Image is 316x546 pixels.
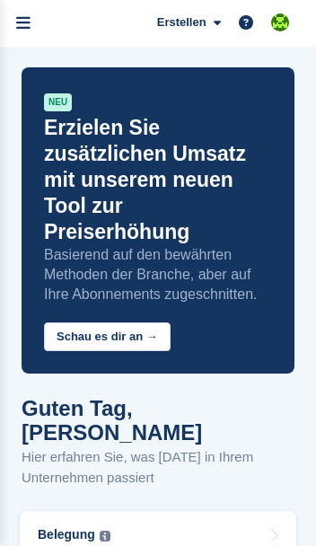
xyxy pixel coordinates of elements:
[22,447,294,488] p: Hier erfahren Sie, was [DATE] in Ihrem Unternehmen passiert
[44,245,272,304] p: Basierend auf den bewährten Methoden der Branche, aber auf Ihre Abonnements zugeschnitten.
[22,396,294,445] h1: Guten Tag, [PERSON_NAME]
[100,531,110,542] img: icon-info-grey-7440780725fd019a000dd9b08b2336e03edf1995a4989e88bcd33f0948082b44.svg
[44,115,272,245] p: Erzielen Sie zusätzlichen Umsatz mit unserem neuen Tool zur Preiserhöhung
[157,13,206,31] span: Erstellen
[271,13,289,31] img: Stefano
[38,527,95,542] div: Belegung
[44,93,72,111] div: NEU
[44,322,171,352] button: Schau es dir an →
